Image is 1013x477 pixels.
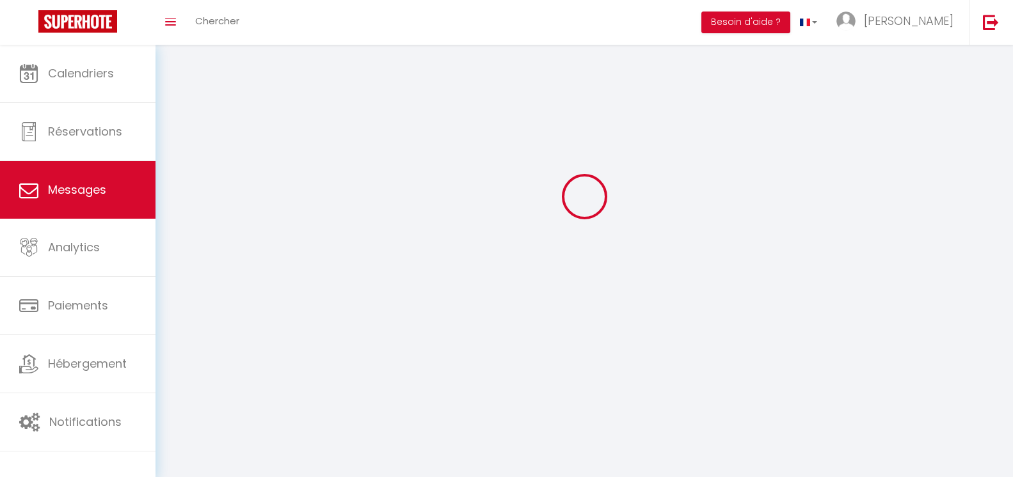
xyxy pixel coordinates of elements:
[195,14,239,27] span: Chercher
[836,12,856,31] img: ...
[983,14,999,30] img: logout
[49,414,122,430] span: Notifications
[38,10,117,33] img: Super Booking
[48,239,100,255] span: Analytics
[48,65,114,81] span: Calendriers
[48,356,127,371] span: Hébergement
[48,182,106,198] span: Messages
[48,297,108,313] span: Paiements
[701,12,790,33] button: Besoin d'aide ?
[48,123,122,139] span: Réservations
[864,13,953,29] span: [PERSON_NAME]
